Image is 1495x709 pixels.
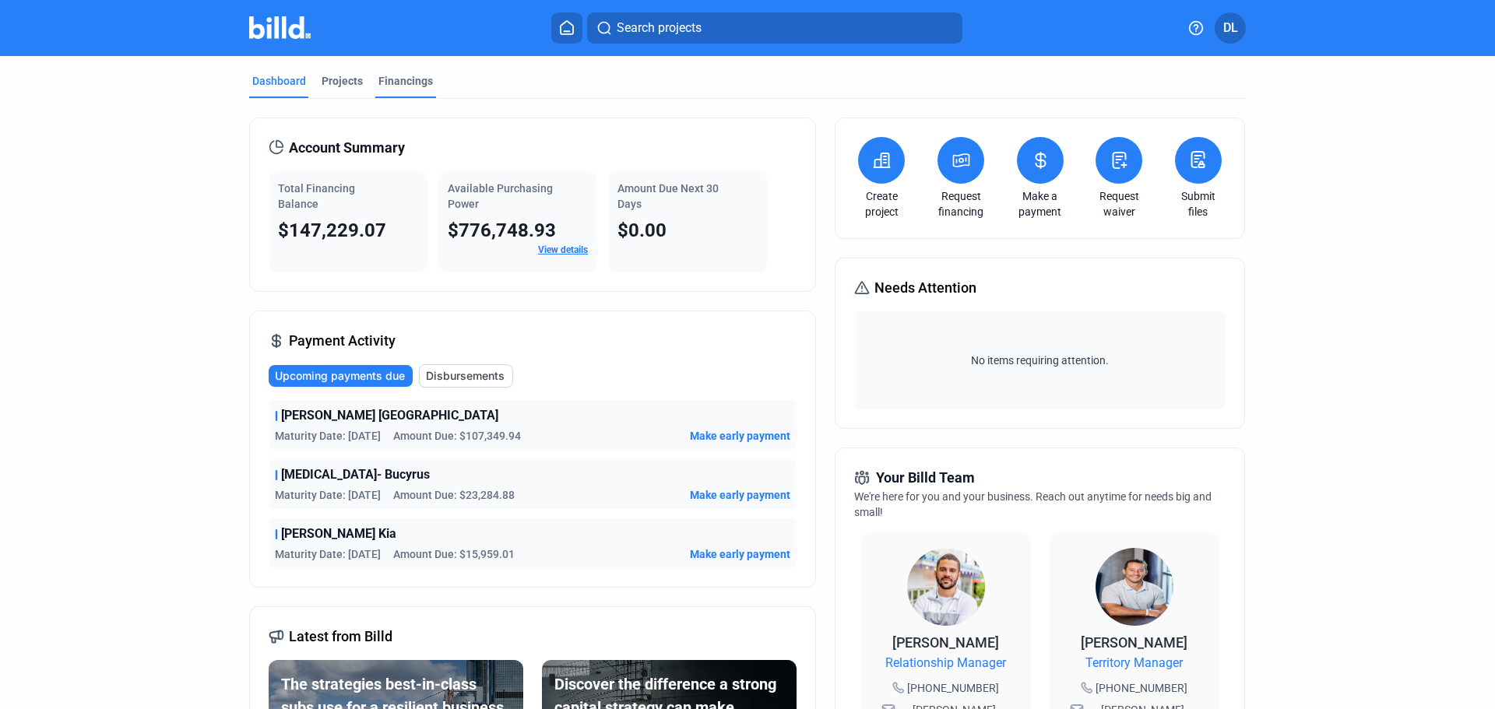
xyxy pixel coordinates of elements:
span: We're here for you and your business. Reach out anytime for needs big and small! [854,490,1212,518]
span: Amount Due: $107,349.94 [393,428,521,444]
span: Payment Activity [289,330,396,352]
div: Financings [378,73,433,89]
span: Maturity Date: [DATE] [275,487,381,503]
span: Account Summary [289,137,405,159]
span: [MEDICAL_DATA]- Bucyrus [281,465,430,484]
span: Needs Attention [874,277,976,299]
span: [PERSON_NAME] [1081,634,1187,651]
span: [PERSON_NAME] [GEOGRAPHIC_DATA] [281,406,498,425]
a: Create project [854,188,909,219]
span: Search projects [617,19,702,37]
a: View details [538,244,588,255]
span: Upcoming payments due [275,368,405,384]
span: [PHONE_NUMBER] [1096,680,1187,696]
button: Upcoming payments due [269,365,413,387]
img: Territory Manager [1096,548,1173,626]
button: Search projects [587,12,962,44]
a: Request waiver [1092,188,1146,219]
span: Your Billd Team [876,467,975,489]
a: Request financing [934,188,988,219]
button: Make early payment [690,546,790,562]
span: Maturity Date: [DATE] [275,546,381,562]
span: [PERSON_NAME] [892,634,999,651]
span: [PERSON_NAME] Kia [281,525,396,543]
span: [PHONE_NUMBER] [907,680,999,696]
span: Latest from Billd [289,626,392,648]
a: Submit files [1171,188,1226,219]
span: Amount Due Next 30 Days [617,182,719,210]
span: $0.00 [617,219,667,241]
span: Amount Due: $15,959.01 [393,546,515,562]
span: Available Purchasing Power [448,182,553,210]
button: DL [1215,12,1246,44]
a: Make a payment [1013,188,1068,219]
div: Projects [322,73,363,89]
span: Territory Manager [1085,654,1183,672]
span: Total Financing Balance [278,182,355,210]
img: Billd Company Logo [249,16,311,39]
button: Disbursements [419,364,513,388]
span: No items requiring attention. [860,353,1219,368]
span: Disbursements [426,368,505,384]
img: Relationship Manager [907,548,985,626]
span: $147,229.07 [278,219,386,241]
span: Maturity Date: [DATE] [275,428,381,444]
button: Make early payment [690,487,790,503]
span: Amount Due: $23,284.88 [393,487,515,503]
span: DL [1223,19,1238,37]
button: Make early payment [690,428,790,444]
div: Dashboard [252,73,306,89]
span: $776,748.93 [448,219,556,241]
span: Relationship Manager [885,654,1006,672]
